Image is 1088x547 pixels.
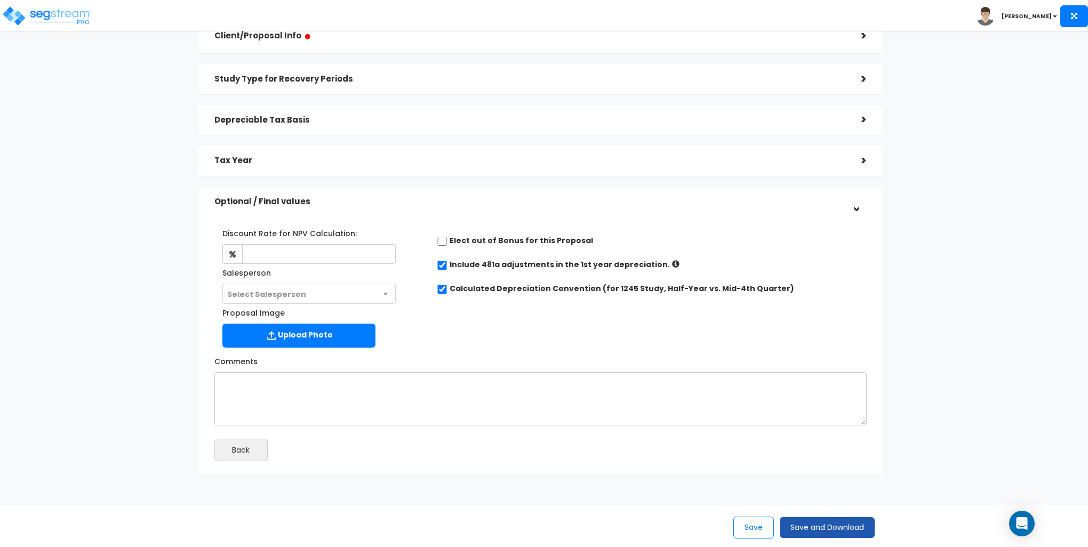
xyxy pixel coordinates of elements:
i: If checked: Increased depreciation = Aggregated Post-Study (up to Tax Year) – Prior Accumulated D... [672,260,679,268]
h5: Depreciable Tax Basis [214,116,845,125]
img: Upload Icon [265,329,278,342]
div: > [845,71,867,87]
label: Calculated Depreciation Convention (for 1245 Study, Half-Year vs. Mid-4th Quarter) [450,283,794,294]
h5: Optional / Final values [214,197,845,206]
span: Select Salesperson [227,289,306,300]
h5: Study Type for Recovery Periods [214,75,845,84]
button: Back [214,439,268,461]
div: > [845,152,867,169]
div: > [845,28,867,44]
label: Upload Photo [222,324,375,348]
b: [PERSON_NAME] [1002,12,1052,20]
div: > [847,191,864,212]
label: Proposal Image [222,304,285,318]
label: Salesperson [222,264,271,278]
img: logo_pro_r.png [2,5,92,27]
label: Elect out of Bonus for this Proposal [450,235,593,246]
div: Open Intercom Messenger [1009,511,1035,536]
h5: Tax Year [214,156,845,165]
label: Discount Rate for NPV Calculation: [222,224,357,239]
button: Save [733,517,774,538]
button: Save and Download [780,517,875,538]
label: Comments [214,352,258,367]
label: Include 481a adjustments in the 1st year depreciation. [450,259,670,270]
h5: Client/Proposal Info [214,29,845,43]
span: ● [304,27,311,44]
img: avatar.png [976,7,995,26]
div: > [845,111,867,128]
